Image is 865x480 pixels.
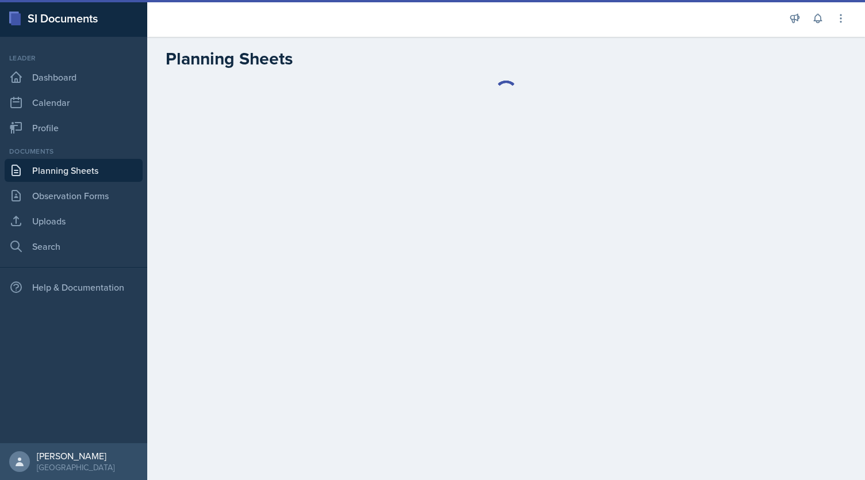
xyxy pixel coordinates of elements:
a: Uploads [5,209,143,233]
h2: Planning Sheets [166,48,293,69]
a: Observation Forms [5,184,143,207]
a: Profile [5,116,143,139]
div: Help & Documentation [5,276,143,299]
a: Search [5,235,143,258]
div: [GEOGRAPHIC_DATA] [37,462,114,473]
div: Documents [5,146,143,157]
a: Calendar [5,91,143,114]
div: Leader [5,53,143,63]
a: Dashboard [5,66,143,89]
a: Planning Sheets [5,159,143,182]
div: [PERSON_NAME] [37,450,114,462]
